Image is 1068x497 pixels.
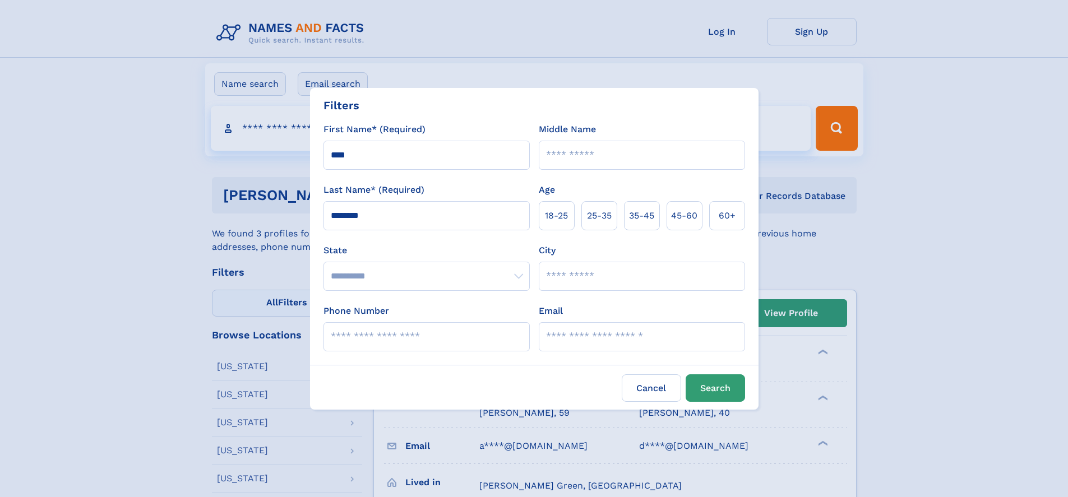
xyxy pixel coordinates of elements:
[539,183,555,197] label: Age
[671,209,697,222] span: 45‑60
[323,304,389,318] label: Phone Number
[323,97,359,114] div: Filters
[323,183,424,197] label: Last Name* (Required)
[539,244,556,257] label: City
[686,374,745,402] button: Search
[587,209,612,222] span: 25‑35
[323,244,530,257] label: State
[539,123,596,136] label: Middle Name
[323,123,426,136] label: First Name* (Required)
[539,304,563,318] label: Email
[622,374,681,402] label: Cancel
[545,209,568,222] span: 18‑25
[629,209,654,222] span: 35‑45
[719,209,736,222] span: 60+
